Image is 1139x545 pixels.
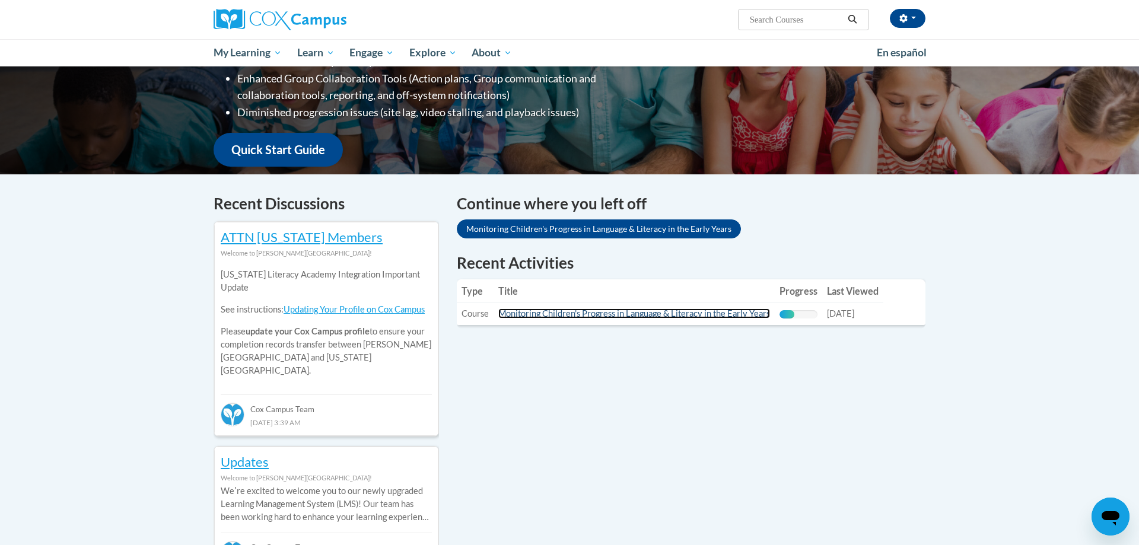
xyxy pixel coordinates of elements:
b: update your Cox Campus profile [246,326,370,336]
a: Quick Start Guide [214,133,343,167]
h4: Continue where you left off [457,192,925,215]
span: En español [877,46,927,59]
a: Cox Campus [214,9,439,30]
th: Type [457,279,494,303]
span: [DATE] [827,308,854,318]
a: En español [869,40,934,65]
li: Diminished progression issues (site lag, video stalling, and playback issues) [237,104,644,121]
button: Search [844,12,861,27]
span: Learn [297,46,335,60]
h1: Recent Activities [457,252,925,273]
a: Updating Your Profile on Cox Campus [284,304,425,314]
a: Learn [289,39,342,66]
div: Please to ensure your completion records transfer between [PERSON_NAME][GEOGRAPHIC_DATA] and [US_... [221,260,432,386]
span: Explore [409,46,457,60]
img: Cox Campus [214,9,346,30]
a: ATTN [US_STATE] Members [221,229,383,245]
span: My Learning [214,46,282,60]
a: My Learning [206,39,289,66]
th: Title [494,279,775,303]
div: Welcome to [PERSON_NAME][GEOGRAPHIC_DATA]! [221,471,432,485]
span: Course [462,308,489,318]
a: About [464,39,520,66]
h4: Recent Discussions [214,192,439,215]
span: About [472,46,512,60]
a: Explore [402,39,464,66]
iframe: Button to launch messaging window [1092,498,1130,536]
div: [DATE] 3:39 AM [221,416,432,429]
th: Last Viewed [822,279,883,303]
div: Progress, % [780,310,794,318]
a: Monitoring Children's Progress in Language & Literacy in the Early Years [457,219,741,238]
p: [US_STATE] Literacy Academy Integration Important Update [221,268,432,294]
th: Progress [775,279,822,303]
input: Search Courses [749,12,844,27]
div: Welcome to [PERSON_NAME][GEOGRAPHIC_DATA]! [221,247,432,260]
div: Main menu [196,39,943,66]
li: Enhanced Group Collaboration Tools (Action plans, Group communication and collaboration tools, re... [237,70,644,104]
img: Cox Campus Team [221,403,244,426]
button: Account Settings [890,9,925,28]
div: Cox Campus Team [221,394,432,416]
a: Engage [342,39,402,66]
a: Monitoring Children's Progress in Language & Literacy in the Early Years [498,308,770,318]
p: See instructions: [221,303,432,316]
span: Engage [349,46,394,60]
a: Updates [221,454,269,470]
p: Weʹre excited to welcome you to our newly upgraded Learning Management System (LMS)! Our team has... [221,485,432,524]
